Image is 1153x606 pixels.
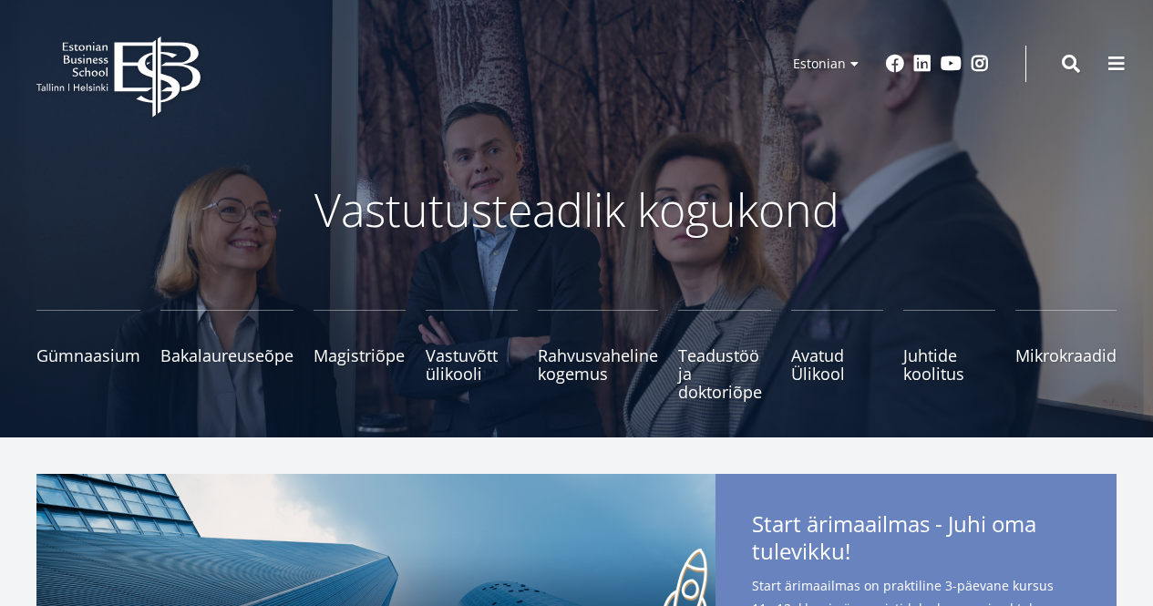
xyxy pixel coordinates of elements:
a: Rahvusvaheline kogemus [538,310,658,401]
span: Juhtide koolitus [903,346,995,383]
a: Gümnaasium [36,310,140,401]
a: Youtube [941,55,962,73]
p: Vastutusteadlik kogukond [94,182,1060,237]
span: Vastuvõtt ülikooli [426,346,518,383]
span: Mikrokraadid [1015,346,1117,365]
span: Teadustöö ja doktoriõpe [678,346,770,401]
span: Gümnaasium [36,346,140,365]
span: tulevikku! [752,538,850,565]
a: Bakalaureuseõpe [160,310,293,401]
span: Rahvusvaheline kogemus [538,346,658,383]
a: Mikrokraadid [1015,310,1117,401]
span: Start ärimaailmas - Juhi oma [752,510,1080,570]
a: Linkedin [913,55,932,73]
a: Facebook [886,55,904,73]
span: Avatud Ülikool [791,346,883,383]
span: Magistriõpe [314,346,406,365]
span: Bakalaureuseõpe [160,346,293,365]
a: Magistriõpe [314,310,406,401]
a: Juhtide koolitus [903,310,995,401]
a: Instagram [971,55,989,73]
a: Teadustöö ja doktoriõpe [678,310,770,401]
a: Vastuvõtt ülikooli [426,310,518,401]
a: Avatud Ülikool [791,310,883,401]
